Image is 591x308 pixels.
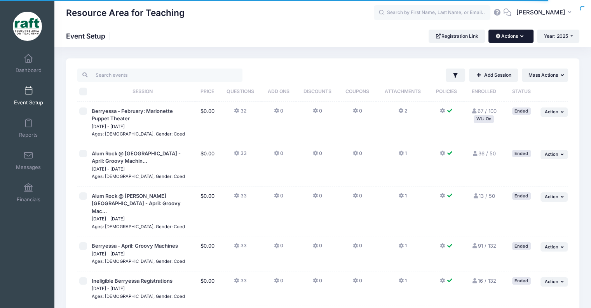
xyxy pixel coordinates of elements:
button: 33 [234,242,246,253]
span: Attachments [385,88,421,94]
button: 1 [399,192,407,204]
span: Questions [227,88,254,94]
button: Action [540,277,568,287]
small: Ages: [DEMOGRAPHIC_DATA], Gender: Coed [92,224,185,229]
button: 1 [399,150,407,161]
button: 2 [398,107,407,119]
input: Search by First Name, Last Name, or Email... [374,5,490,21]
button: Action [540,107,568,117]
span: Berryessa - February: Marionette Puppet Theater [92,108,173,122]
th: Policies [429,82,464,102]
span: Discounts [303,88,331,94]
th: Session [90,82,195,102]
span: Financials [17,196,40,203]
div: Ended [512,242,531,250]
button: 0 [274,150,283,161]
button: Action [540,242,568,252]
span: Coupons [345,88,369,94]
span: Year: 2025 [544,33,568,39]
small: [DATE] - [DATE] [92,124,125,129]
div: Ended [512,277,531,285]
td: $0.00 [195,187,220,237]
button: 0 [353,107,362,119]
td: $0.00 [195,144,220,187]
small: [DATE] - [DATE] [92,286,125,291]
button: 0 [353,150,362,161]
th: Discounts [296,82,339,102]
h1: Event Setup [66,32,112,40]
span: Action [545,279,558,284]
span: Alum Rock @ [GEOGRAPHIC_DATA] - April: Groovy Machin... [92,150,181,164]
button: 0 [353,192,362,204]
button: Action [540,150,568,159]
th: Price [195,82,220,102]
button: 0 [274,192,283,204]
button: Actions [488,30,533,43]
small: Ages: [DEMOGRAPHIC_DATA], Gender: Coed [92,294,185,299]
small: Ages: [DEMOGRAPHIC_DATA], Gender: Coed [92,259,185,264]
div: Ended [512,192,531,200]
a: 36 / 50 [472,150,496,157]
span: [PERSON_NAME] [516,8,565,17]
button: 1 [399,277,407,289]
button: 0 [274,107,283,119]
a: Financials [10,179,47,206]
span: Action [545,109,558,114]
button: 33 [234,192,246,204]
span: Ineligible Berryessa Registrations [92,278,173,284]
td: $0.00 [195,236,220,271]
button: 0 [312,192,322,204]
a: Dashboard [10,50,47,77]
button: 0 [312,107,322,119]
span: Alum Rock @ [PERSON_NAME][GEOGRAPHIC_DATA] - April: Groovy Mac... [92,193,181,214]
button: [PERSON_NAME] [511,4,579,22]
small: [DATE] - [DATE] [92,251,125,257]
button: Mass Actions [522,69,568,82]
div: Ended [512,107,531,115]
td: $0.00 [195,102,220,144]
th: Add Ons [262,82,296,102]
a: Reports [10,114,47,142]
button: 0 [353,277,362,289]
input: Search events [77,69,242,82]
a: 91 / 132 [472,243,496,249]
a: 13 / 50 [472,193,495,199]
button: 0 [312,242,322,253]
button: 1 [399,242,407,253]
span: Reports [19,132,38,138]
small: Ages: [DEMOGRAPHIC_DATA], Gender: Coed [92,131,185,137]
button: 0 [353,242,362,253]
span: Dashboard [16,67,42,74]
button: 0 [274,242,283,253]
span: Event Setup [14,99,43,106]
button: 33 [234,277,246,289]
button: Action [540,192,568,202]
th: Questions [219,82,261,102]
button: 0 [312,277,322,289]
span: Action [545,151,558,157]
button: 0 [274,277,283,289]
span: Action [545,194,558,199]
small: [DATE] - [DATE] [92,216,125,222]
button: 32 [234,107,246,119]
div: WL: On [474,115,494,123]
th: Attachments [376,82,430,102]
button: 33 [234,150,246,161]
a: Add Session [469,69,518,82]
a: Messages [10,147,47,174]
th: Status [504,82,539,102]
small: [DATE] - [DATE] [92,166,125,172]
h1: Resource Area for Teaching [66,4,185,22]
span: Action [545,244,558,250]
img: Resource Area for Teaching [13,12,42,41]
a: 16 / 132 [472,278,496,284]
span: Policies [436,88,457,94]
small: Ages: [DEMOGRAPHIC_DATA], Gender: Coed [92,174,185,179]
div: Ended [512,150,531,157]
a: Registration Link [429,30,485,43]
span: Messages [16,164,41,171]
a: Event Setup [10,82,47,109]
td: $0.00 [195,271,220,306]
span: Berryessa - April: Groovy Machines [92,243,178,249]
th: Coupons [339,82,376,102]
